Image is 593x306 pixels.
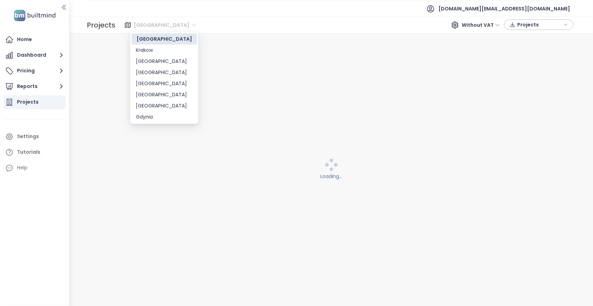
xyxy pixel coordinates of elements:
button: Dashboard [3,48,66,62]
div: [GEOGRAPHIC_DATA] [136,80,193,87]
div: Tutorials [17,148,40,156]
div: Projects [17,98,39,106]
div: [GEOGRAPHIC_DATA] [136,91,193,98]
button: Reports [3,80,66,94]
div: [GEOGRAPHIC_DATA] [136,57,193,65]
div: [GEOGRAPHIC_DATA] [136,35,193,43]
div: Settings [17,132,39,141]
span: Without VAT [462,20,500,30]
a: Home [3,33,66,47]
div: Gdańsk [132,56,197,67]
div: Gdynia [136,113,193,121]
a: Tutorials [3,145,66,159]
div: [GEOGRAPHIC_DATA] [136,102,193,110]
div: Poznań [132,67,197,78]
div: Home [17,35,32,44]
div: Help [3,161,66,175]
div: Warszawa [132,33,197,45]
div: Łódź [132,78,197,89]
div: Help [17,163,27,172]
img: logo [12,8,58,23]
div: Projects [87,18,115,32]
span: Projects [517,19,562,30]
a: Settings [3,130,66,144]
div: Krakow [132,45,197,56]
span: [DOMAIN_NAME][EMAIL_ADDRESS][DOMAIN_NAME] [438,0,570,17]
div: button [508,19,570,30]
div: Wrocław [132,100,197,111]
div: Katowice [132,89,197,100]
div: Loading... [74,172,589,180]
div: Gdynia [132,111,197,122]
span: Warszawa [134,20,196,30]
div: [GEOGRAPHIC_DATA] [136,69,193,76]
div: Krakow [136,46,193,54]
button: Pricing [3,64,66,78]
a: Projects [3,95,66,109]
